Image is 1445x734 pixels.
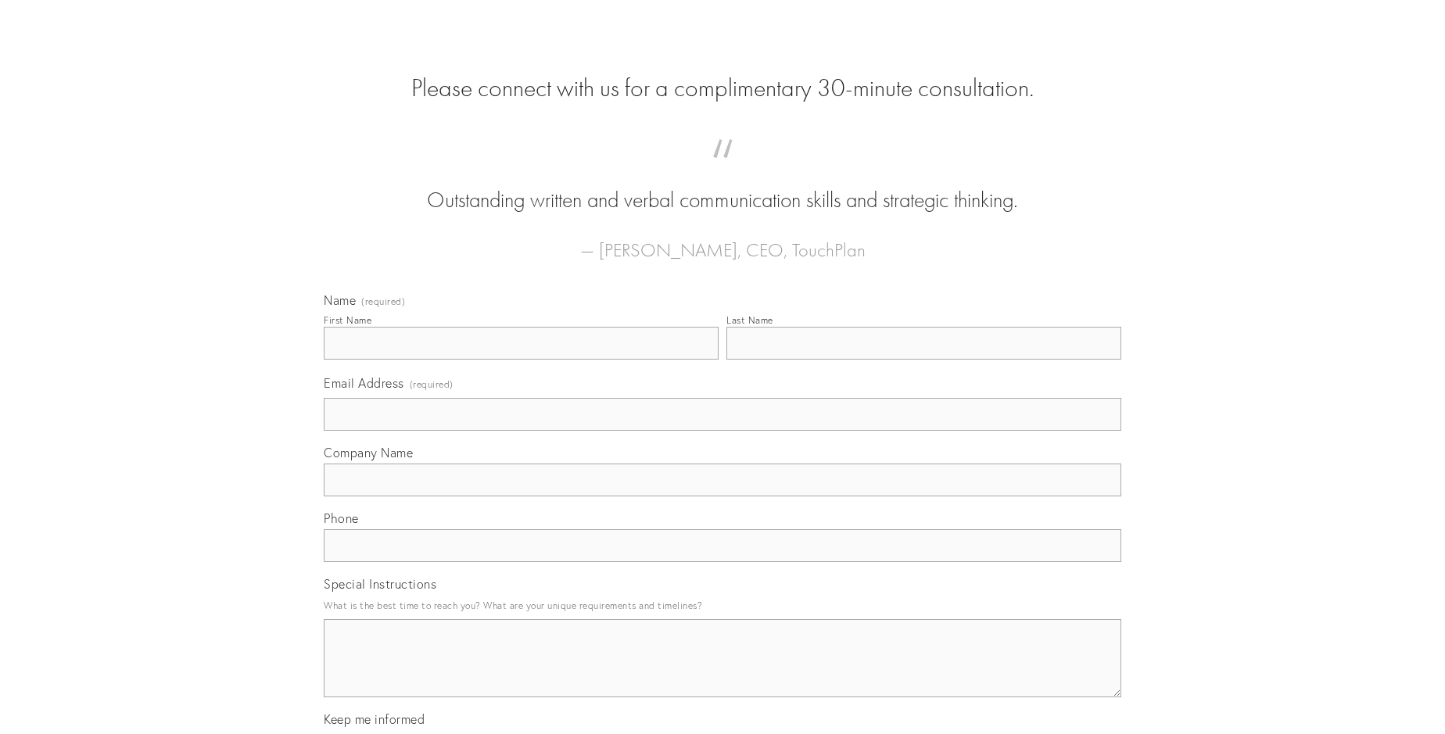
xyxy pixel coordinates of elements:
span: Phone [324,510,359,526]
span: (required) [410,374,454,395]
span: Company Name [324,445,413,460]
span: Name [324,292,356,308]
h2: Please connect with us for a complimentary 30-minute consultation. [324,73,1121,103]
span: (required) [361,297,405,306]
blockquote: Outstanding written and verbal communication skills and strategic thinking. [349,155,1096,216]
figcaption: — [PERSON_NAME], CEO, TouchPlan [349,216,1096,266]
span: Email Address [324,375,404,391]
span: “ [349,155,1096,185]
div: First Name [324,314,371,326]
p: What is the best time to reach you? What are your unique requirements and timelines? [324,595,1121,616]
span: Special Instructions [324,576,436,592]
span: Keep me informed [324,711,425,727]
div: Last Name [726,314,773,326]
